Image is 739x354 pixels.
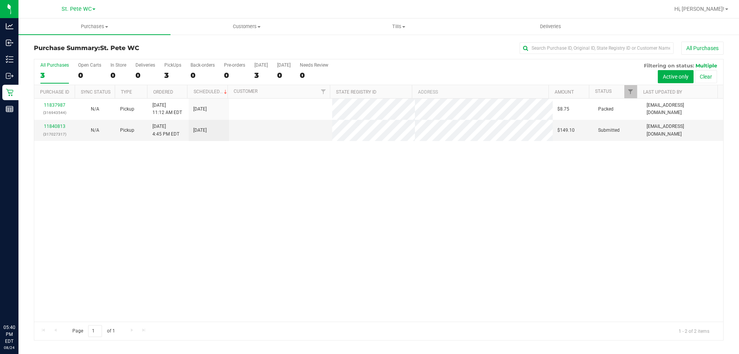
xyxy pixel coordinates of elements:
[530,23,572,30] span: Deliveries
[336,89,376,95] a: State Registry ID
[120,106,134,113] span: Pickup
[300,62,328,68] div: Needs Review
[193,106,207,113] span: [DATE]
[153,89,173,95] a: Ordered
[6,55,13,63] inline-svg: Inventory
[40,71,69,80] div: 3
[91,106,99,113] button: N/A
[40,62,69,68] div: All Purchases
[695,70,717,83] button: Clear
[39,131,70,138] p: (317027317)
[121,89,132,95] a: Type
[598,106,614,113] span: Packed
[3,345,15,351] p: 08/24
[171,18,323,35] a: Customers
[18,18,171,35] a: Purchases
[696,62,717,69] span: Multiple
[412,85,548,99] th: Address
[277,71,291,80] div: 0
[234,89,257,94] a: Customer
[164,71,181,80] div: 3
[81,89,110,95] a: Sync Status
[254,62,268,68] div: [DATE]
[6,89,13,96] inline-svg: Retail
[300,71,328,80] div: 0
[555,89,574,95] a: Amount
[8,292,31,315] iframe: Resource center
[191,71,215,80] div: 0
[100,44,139,52] span: St. Pete WC
[88,325,102,337] input: 1
[91,106,99,112] span: Not Applicable
[191,62,215,68] div: Back-orders
[194,89,229,94] a: Scheduled
[658,70,694,83] button: Active only
[317,85,330,98] a: Filter
[643,89,682,95] a: Last Updated By
[18,23,171,30] span: Purchases
[152,102,182,116] span: [DATE] 11:12 AM EDT
[647,102,719,116] span: [EMAIL_ADDRESS][DOMAIN_NAME]
[91,127,99,134] button: N/A
[78,62,101,68] div: Open Carts
[6,72,13,80] inline-svg: Outbound
[672,325,716,337] span: 1 - 2 of 2 items
[62,6,92,12] span: St. Pete WC
[254,71,268,80] div: 3
[193,127,207,134] span: [DATE]
[674,6,724,12] span: Hi, [PERSON_NAME]!
[224,71,245,80] div: 0
[66,325,121,337] span: Page of 1
[120,127,134,134] span: Pickup
[557,106,569,113] span: $8.75
[6,39,13,47] inline-svg: Inbound
[164,62,181,68] div: PickUps
[44,124,65,129] a: 11840813
[135,62,155,68] div: Deliveries
[91,128,99,133] span: Not Applicable
[598,127,620,134] span: Submitted
[39,109,70,116] p: (316943544)
[44,102,65,108] a: 11837987
[171,23,322,30] span: Customers
[3,324,15,345] p: 05:40 PM EDT
[78,71,101,80] div: 0
[644,62,694,69] span: Filtering on status:
[110,71,126,80] div: 0
[40,89,69,95] a: Purchase ID
[34,45,264,52] h3: Purchase Summary:
[224,62,245,68] div: Pre-orders
[110,62,126,68] div: In Store
[624,85,637,98] a: Filter
[6,105,13,113] inline-svg: Reports
[152,123,179,138] span: [DATE] 4:45 PM EDT
[323,18,475,35] a: Tills
[595,89,612,94] a: Status
[681,42,724,55] button: All Purchases
[475,18,627,35] a: Deliveries
[647,123,719,138] span: [EMAIL_ADDRESS][DOMAIN_NAME]
[6,22,13,30] inline-svg: Analytics
[277,62,291,68] div: [DATE]
[520,42,674,54] input: Search Purchase ID, Original ID, State Registry ID or Customer Name...
[323,23,474,30] span: Tills
[557,127,575,134] span: $149.10
[135,71,155,80] div: 0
